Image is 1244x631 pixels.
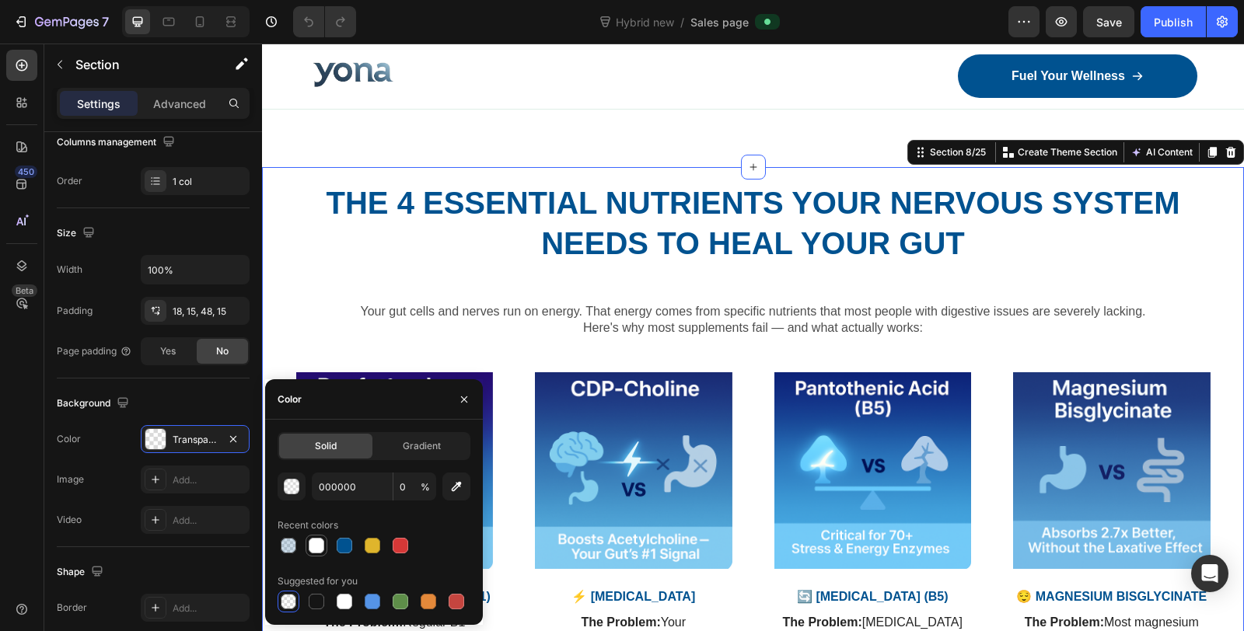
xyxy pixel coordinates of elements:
[57,304,93,318] div: Padding
[57,601,87,615] div: Border
[262,44,1244,631] iframe: Design area
[142,256,249,284] input: Auto
[763,572,842,585] strong: The Problem:
[153,96,206,112] p: Advanced
[1141,6,1206,37] button: Publish
[173,514,246,528] div: Add...
[57,174,82,188] div: Order
[57,562,107,583] div: Shape
[690,14,749,30] span: Sales page
[173,473,246,487] div: Add...
[57,472,84,486] div: Image
[57,223,98,244] div: Size
[274,546,469,562] p: ⚡ [MEDICAL_DATA]
[77,96,121,112] p: Settings
[278,518,338,532] div: Recent colors
[102,12,109,31] p: 7
[57,132,178,153] div: Columns management
[514,571,708,619] p: [MEDICAL_DATA] depletes this vitamin, keeping you stuck in "survival mode"
[421,480,430,494] span: %
[1083,6,1134,37] button: Save
[173,305,246,319] div: 18, 15, 48, 15
[312,472,393,500] input: Eg: FFFFFF
[15,166,37,178] div: 450
[12,284,37,297] div: Beta
[613,14,677,30] span: Hybrid new
[665,102,727,116] div: Section 8/25
[512,329,710,526] img: gempages_573703203716072516-0d5a0d8e-d944-4b9e-9b5a-c122f7ba7d9f.png
[173,175,246,189] div: 1 col
[319,572,398,585] strong: The Problem:
[535,546,687,560] strong: 🔄 [MEDICAL_DATA] (B5)
[293,6,356,37] div: Undo/Redo
[173,601,246,615] div: Add...
[6,6,116,37] button: 7
[403,439,441,453] span: Gradient
[57,263,82,277] div: Width
[1191,555,1228,592] div: Open Intercom Messenger
[57,393,132,414] div: Background
[1096,16,1122,29] span: Save
[278,392,302,406] div: Color
[278,574,358,588] div: Suggested for you
[57,432,81,446] div: Color
[57,344,132,358] div: Page padding
[160,344,176,358] span: Yes
[756,102,855,116] p: Create Theme Section
[754,546,945,560] strong: 😌 MAGNESIUM BISGLYCINATE
[315,439,337,453] span: Solid
[61,572,141,585] strong: The Problem:
[680,14,684,30] span: /
[173,433,218,447] div: Transparent
[751,329,949,526] img: gempages_573703203716072516-8278d562-f2a0-42fe-8549-f873b49cdb22.png
[865,99,934,118] button: AI Content
[753,571,947,619] p: Most magnesium forms cause digestive upset or aren't absorbed properly
[521,572,600,585] strong: The Problem:
[57,513,82,527] div: Video
[216,344,229,358] span: No
[273,329,470,526] img: gempages_573703203716072516-4f843f50-f1f6-445e-8f6c-562174d3db7b.png
[75,55,203,74] p: Section
[1154,14,1193,30] div: Publish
